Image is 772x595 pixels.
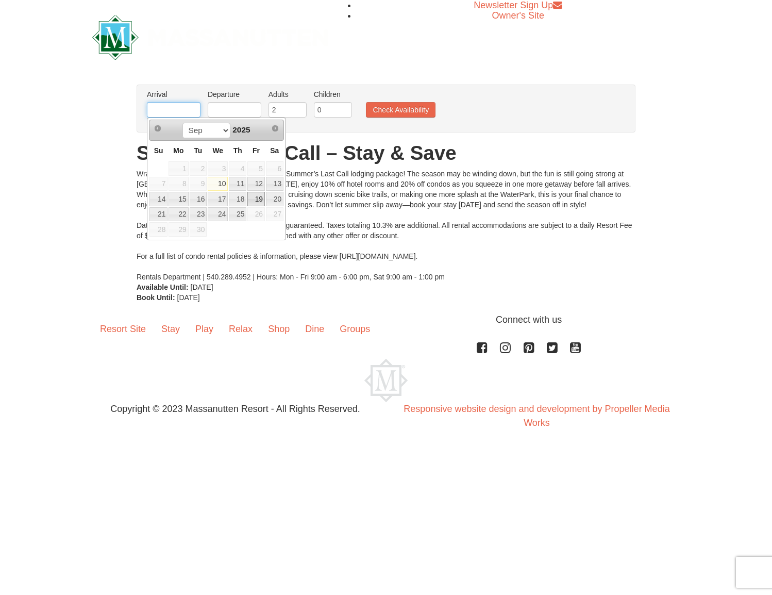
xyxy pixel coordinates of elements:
[247,207,265,222] span: 26
[297,313,332,345] a: Dine
[221,313,260,345] a: Relax
[366,102,435,118] button: Check Availability
[208,207,228,222] a: 24
[266,161,283,176] span: 6
[247,161,265,176] td: unAvailable
[92,15,328,60] img: Massanutten Resort Logo
[233,146,242,155] span: Thursday
[137,293,175,302] strong: Book Until:
[228,191,247,207] td: available
[247,191,265,207] td: available
[85,402,386,416] p: Copyright © 2023 Massanutten Resort - All Rights Reserved.
[266,177,283,191] a: 13
[168,161,189,176] td: unAvailable
[268,121,282,136] a: Next
[314,89,352,100] label: Children
[169,222,188,237] span: 29
[207,161,228,176] td: unAvailable
[247,192,265,206] a: 19
[149,222,168,237] td: unAvailable
[208,192,228,206] a: 17
[232,125,250,134] span: 2025
[207,207,228,222] td: available
[229,177,246,191] a: 11
[147,89,200,100] label: Arrival
[169,192,188,206] a: 15
[189,176,208,192] td: unAvailable
[149,176,168,192] td: unAvailable
[247,207,265,222] td: unAvailable
[247,177,265,191] a: 12
[228,176,247,192] td: available
[149,191,168,207] td: available
[177,293,200,302] span: [DATE]
[208,161,228,176] span: 3
[149,192,167,206] a: 14
[154,146,163,155] span: Sunday
[260,313,297,345] a: Shop
[137,169,635,282] div: Wrap up your summer mountain-style with our Summer’s Last Call lodging package! The season may be...
[169,177,188,191] span: 8
[194,146,202,155] span: Tuesday
[154,313,188,345] a: Stay
[169,161,188,176] span: 1
[149,207,168,222] td: available
[265,161,284,176] td: unAvailable
[92,24,328,48] a: Massanutten Resort
[189,161,208,176] td: unAvailable
[253,146,260,155] span: Friday
[229,192,246,206] a: 18
[189,191,208,207] td: available
[190,177,207,191] span: 9
[173,146,183,155] span: Monday
[190,192,207,206] a: 16
[364,359,408,402] img: Massanutten Resort Logo
[168,207,189,222] td: available
[154,124,162,133] span: Prev
[270,146,279,155] span: Saturday
[266,192,283,206] a: 20
[168,222,189,237] td: unAvailable
[229,207,246,222] a: 25
[332,313,378,345] a: Groups
[266,207,283,222] span: 27
[212,146,223,155] span: Wednesday
[169,207,188,222] a: 22
[404,404,669,428] a: Responsive website design and development by Propeller Media Works
[229,161,246,176] span: 4
[228,207,247,222] td: available
[268,89,307,100] label: Adults
[149,207,167,222] a: 21
[190,222,207,237] span: 30
[265,176,284,192] td: available
[208,177,228,191] a: 10
[208,89,261,100] label: Departure
[188,313,221,345] a: Play
[207,191,228,207] td: available
[149,177,167,191] span: 7
[137,143,635,163] h1: Summer’s Last Call – Stay & Save
[168,176,189,192] td: unAvailable
[137,283,189,291] strong: Available Until:
[149,222,167,237] span: 28
[492,10,544,21] a: Owner's Site
[92,313,680,327] p: Connect with us
[150,121,165,136] a: Prev
[168,191,189,207] td: available
[189,222,208,237] td: unAvailable
[247,161,265,176] span: 5
[189,207,208,222] td: available
[247,176,265,192] td: available
[92,313,154,345] a: Resort Site
[190,161,207,176] span: 2
[265,207,284,222] td: unAvailable
[228,161,247,176] td: unAvailable
[271,124,279,133] span: Next
[207,176,228,192] td: available
[190,207,207,222] a: 23
[265,191,284,207] td: available
[191,283,213,291] span: [DATE]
